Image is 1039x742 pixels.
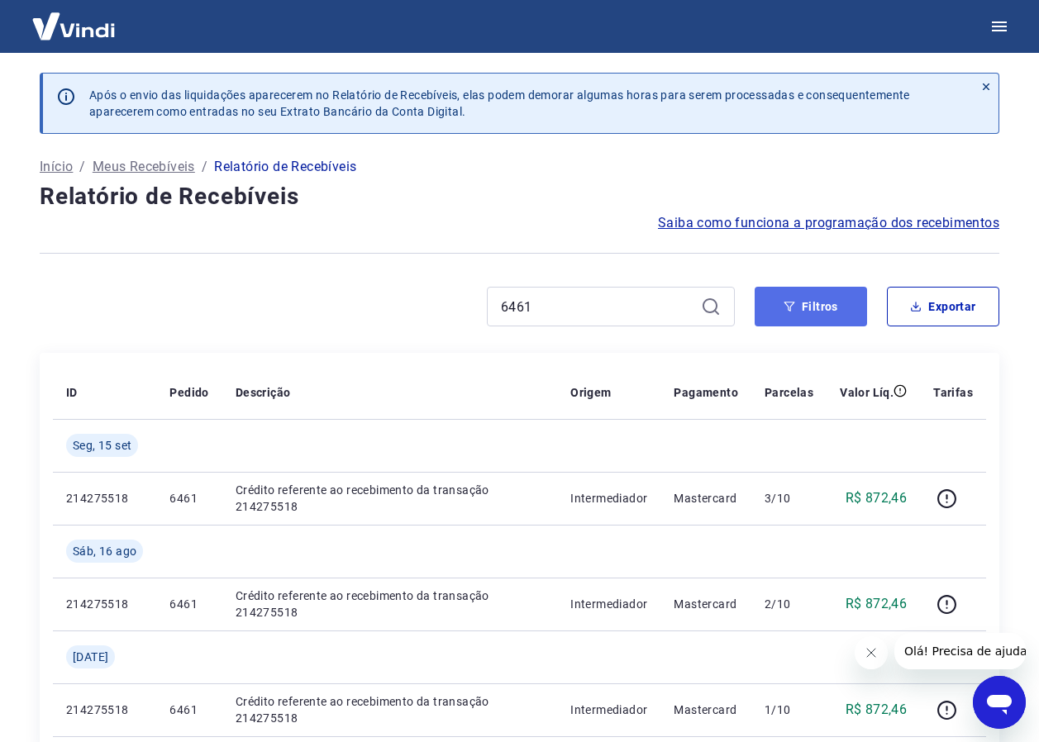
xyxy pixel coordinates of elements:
span: Seg, 15 set [73,437,131,454]
p: Parcelas [765,384,813,401]
p: Intermediador [570,490,647,507]
p: Intermediador [570,596,647,612]
iframe: Botão para abrir a janela de mensagens [973,676,1026,729]
p: Relatório de Recebíveis [214,157,356,177]
img: Vindi [20,1,127,51]
p: Pedido [169,384,208,401]
a: Saiba como funciona a programação dos recebimentos [658,213,999,233]
span: Sáb, 16 ago [73,543,136,559]
p: 1/10 [765,702,813,718]
a: Meus Recebíveis [93,157,195,177]
p: 214275518 [66,490,143,507]
span: [DATE] [73,649,108,665]
p: 3/10 [765,490,813,507]
p: Crédito referente ao recebimento da transação 214275518 [236,693,544,726]
input: Busque pelo número do pedido [501,294,694,319]
p: 2/10 [765,596,813,612]
p: 6461 [169,490,208,507]
p: Mastercard [674,596,738,612]
p: Mastercard [674,702,738,718]
button: Filtros [755,287,867,326]
p: 214275518 [66,702,143,718]
p: R$ 872,46 [846,700,908,720]
button: Exportar [887,287,999,326]
p: R$ 872,46 [846,488,908,508]
p: R$ 872,46 [846,594,908,614]
p: Valor Líq. [840,384,894,401]
iframe: Mensagem da empresa [894,633,1026,669]
p: ID [66,384,78,401]
p: Crédito referente ao recebimento da transação 214275518 [236,587,544,621]
p: Intermediador [570,702,647,718]
p: Origem [570,384,611,401]
p: Descrição [236,384,291,401]
p: / [79,157,85,177]
iframe: Fechar mensagem [855,636,888,669]
p: 6461 [169,596,208,612]
span: Olá! Precisa de ajuda? [10,12,139,25]
p: 214275518 [66,596,143,612]
h4: Relatório de Recebíveis [40,180,999,213]
p: Tarifas [933,384,973,401]
p: Mastercard [674,490,738,507]
p: / [202,157,207,177]
p: 6461 [169,702,208,718]
p: Após o envio das liquidações aparecerem no Relatório de Recebíveis, elas podem demorar algumas ho... [89,87,960,120]
a: Início [40,157,73,177]
p: Pagamento [674,384,738,401]
p: Crédito referente ao recebimento da transação 214275518 [236,482,544,515]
